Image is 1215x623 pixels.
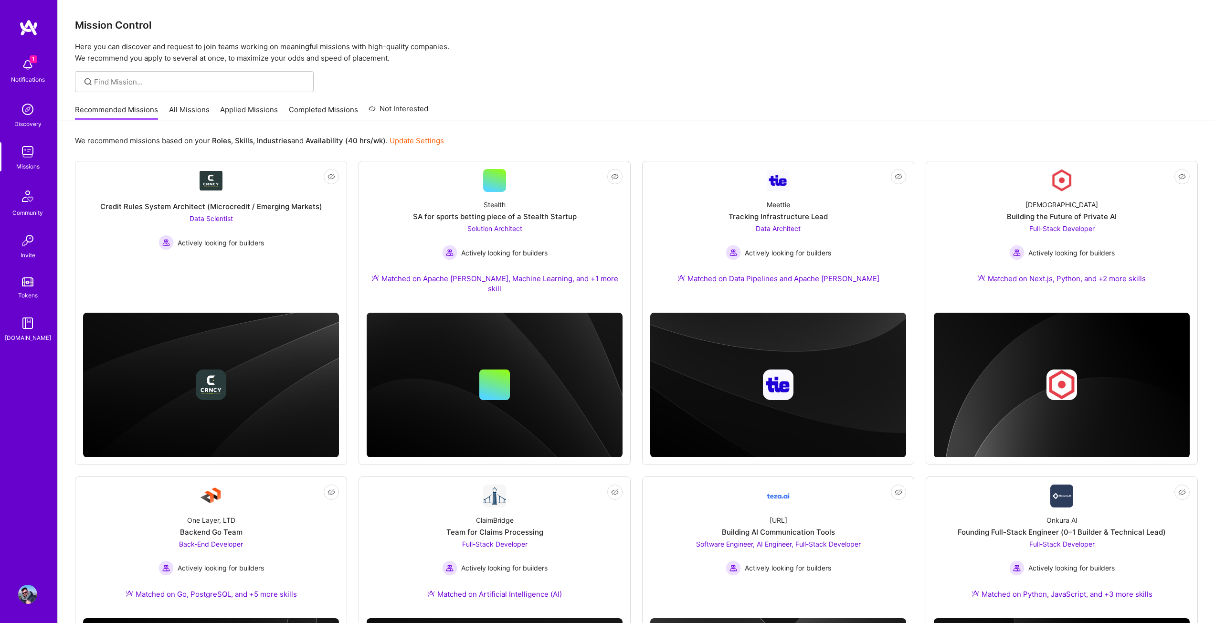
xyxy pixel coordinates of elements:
[484,200,506,210] div: Stealth
[442,560,457,576] img: Actively looking for builders
[235,136,253,145] b: Skills
[611,488,619,496] i: icon EyeClosed
[18,290,38,300] div: Tokens
[767,200,790,210] div: Meettie
[677,274,685,282] img: Ateam Purple Icon
[178,238,264,248] span: Actively looking for builders
[126,589,297,599] div: Matched on Go, PostgreSQL, and +5 more skills
[178,563,264,573] span: Actively looking for builders
[94,77,306,87] input: Find Mission...
[1007,211,1117,222] div: Building the Future of Private AI
[83,169,339,305] a: Company LogoCredit Rules System Architect (Microcredit / Emerging Markets)Data Scientist Actively...
[729,211,828,222] div: Tracking Infrastructure Lead
[18,231,37,250] img: Invite
[1178,488,1186,496] i: icon EyeClosed
[306,136,386,145] b: Availability (40 hrs/wk)
[371,274,379,282] img: Ateam Purple Icon
[18,142,37,161] img: teamwork
[169,105,210,120] a: All Missions
[972,590,979,597] img: Ateam Purple Icon
[16,161,40,171] div: Missions
[12,208,43,218] div: Community
[1029,224,1095,232] span: Full-Stack Developer
[1028,563,1115,573] span: Actively looking for builders
[83,76,94,87] i: icon SearchGrey
[75,105,158,120] a: Recommended Missions
[476,515,514,525] div: ClaimBridge
[158,560,174,576] img: Actively looking for builders
[1046,515,1078,525] div: Onkura AI
[75,136,444,146] p: We recommend missions based on your , , and .
[934,485,1190,611] a: Company LogoOnkura AIFounding Full-Stack Engineer (0–1 Builder & Technical Lead)Full-Stack Develo...
[467,224,522,232] span: Solution Architect
[18,585,37,604] img: User Avatar
[22,277,33,286] img: tokens
[21,250,35,260] div: Invite
[650,313,906,457] img: cover
[328,488,335,496] i: icon EyeClosed
[200,171,222,190] img: Company Logo
[461,248,548,258] span: Actively looking for builders
[677,274,879,284] div: Matched on Data Pipelines and Apache [PERSON_NAME]
[1050,485,1073,507] img: Company Logo
[756,224,801,232] span: Data Architect
[895,173,902,180] i: icon EyeClosed
[18,55,37,74] img: bell
[611,173,619,180] i: icon EyeClosed
[427,589,562,599] div: Matched on Artificial Intelligence (AI)
[1050,169,1073,192] img: Company Logo
[696,540,861,548] span: Software Engineer, AI Engineer, Full-Stack Developer
[745,563,831,573] span: Actively looking for builders
[461,563,548,573] span: Actively looking for builders
[196,370,226,400] img: Company logo
[1009,245,1025,260] img: Actively looking for builders
[1009,560,1025,576] img: Actively looking for builders
[14,119,42,129] div: Discovery
[650,169,906,305] a: Company LogoMeettieTracking Infrastructure LeadData Architect Actively looking for buildersActive...
[220,105,278,120] a: Applied Missions
[19,19,38,36] img: logo
[1046,370,1077,400] img: Company logo
[442,245,457,260] img: Actively looking for builders
[83,485,339,611] a: Company LogoOne Layer, LTDBackend Go TeamBack-End Developer Actively looking for buildersActively...
[75,19,1198,31] h3: Mission Control
[763,370,793,400] img: Company logo
[390,136,444,145] a: Update Settings
[745,248,831,258] span: Actively looking for builders
[367,313,623,457] img: cover
[726,560,741,576] img: Actively looking for builders
[126,590,133,597] img: Ateam Purple Icon
[978,274,1146,284] div: Matched on Next.js, Python, and +2 more skills
[483,485,506,507] img: Company Logo
[369,103,428,120] a: Not Interested
[1178,173,1186,180] i: icon EyeClosed
[11,74,45,84] div: Notifications
[1025,200,1098,210] div: [DEMOGRAPHIC_DATA]
[30,55,37,63] span: 1
[367,274,623,294] div: Matched on Apache [PERSON_NAME], Machine Learning, and +1 more skill
[180,527,243,537] div: Backend Go Team
[650,485,906,611] a: Company Logo[URL]Building AI Communication ToolsSoftware Engineer, AI Engineer, Full-Stack Develo...
[726,245,741,260] img: Actively looking for builders
[200,485,222,507] img: Company Logo
[100,201,322,211] div: Credit Rules System Architect (Microcredit / Emerging Markets)
[5,333,51,343] div: [DOMAIN_NAME]
[18,100,37,119] img: discovery
[934,313,1190,458] img: cover
[767,170,790,191] img: Company Logo
[158,235,174,250] img: Actively looking for builders
[179,540,243,548] span: Back-End Developer
[978,274,985,282] img: Ateam Purple Icon
[18,314,37,333] img: guide book
[1029,540,1095,548] span: Full-Stack Developer
[257,136,291,145] b: Industries
[895,488,902,496] i: icon EyeClosed
[767,485,790,507] img: Company Logo
[289,105,358,120] a: Completed Missions
[367,485,623,611] a: Company LogoClaimBridgeTeam for Claims ProcessingFull-Stack Developer Actively looking for builde...
[770,515,787,525] div: [URL]
[462,540,528,548] span: Full-Stack Developer
[413,211,577,222] div: SA for sports betting piece of a Stealth Startup
[972,589,1152,599] div: Matched on Python, JavaScript, and +3 more skills
[83,313,339,457] img: cover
